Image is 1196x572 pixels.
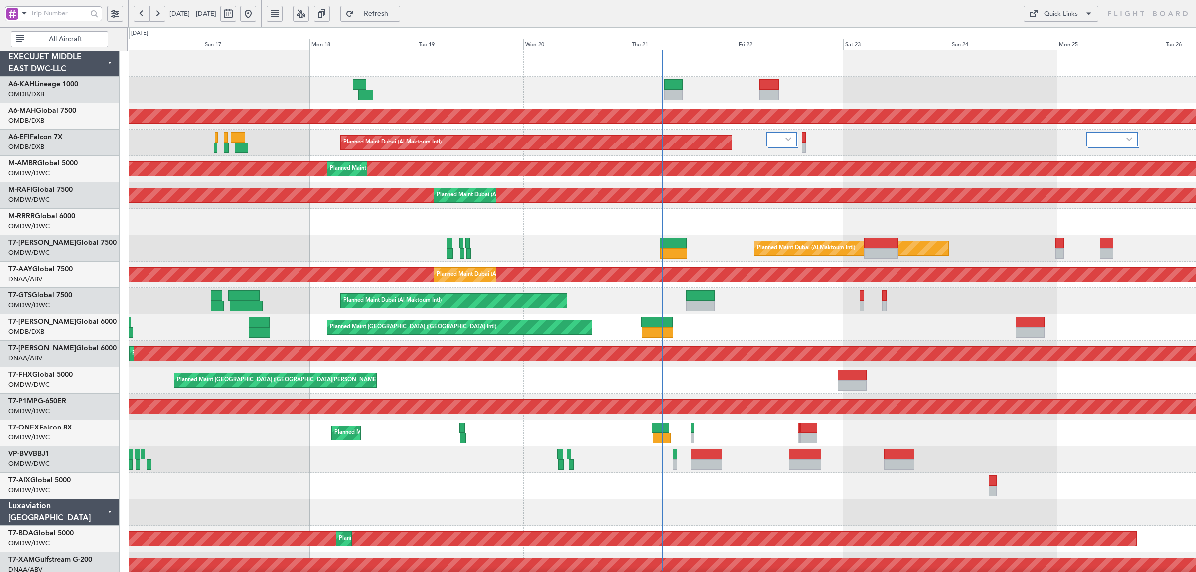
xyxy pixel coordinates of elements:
div: Planned Maint [GEOGRAPHIC_DATA] ([GEOGRAPHIC_DATA] Intl) [330,320,496,335]
a: T7-GTSGlobal 7500 [8,292,72,299]
div: Planned Maint Dubai (Al Maktoum Intl) [437,267,535,282]
a: DNAA/ABV [8,354,42,363]
a: OMDB/DXB [8,90,44,99]
div: Planned Maint Dubai (Al Maktoum Intl) [132,346,230,361]
a: T7-[PERSON_NAME]Global 6000 [8,345,117,352]
a: OMDW/DWC [8,407,50,416]
span: T7-P1MP [8,398,38,405]
div: Sun 17 [203,39,309,51]
a: OMDW/DWC [8,459,50,468]
span: T7-AIX [8,477,30,484]
a: T7-[PERSON_NAME]Global 6000 [8,318,117,325]
span: T7-[PERSON_NAME] [8,318,76,325]
span: M-RRRR [8,213,35,220]
div: Mon 25 [1057,39,1164,51]
button: Quick Links [1024,6,1098,22]
a: T7-AAYGlobal 7500 [8,266,73,273]
a: T7-XAMGulfstream G-200 [8,556,92,563]
span: T7-BDA [8,530,33,537]
a: OMDB/DXB [8,143,44,151]
a: OMDW/DWC [8,195,50,204]
a: OMDW/DWC [8,248,50,257]
span: A6-EFI [8,134,30,141]
a: OMDW/DWC [8,380,50,389]
a: OMDW/DWC [8,486,50,495]
div: Sat 23 [843,39,950,51]
span: T7-GTS [8,292,32,299]
span: A6-KAH [8,81,34,88]
span: T7-XAM [8,556,35,563]
input: Trip Number [31,6,87,21]
div: Planned Maint [GEOGRAPHIC_DATA] ([GEOGRAPHIC_DATA][PERSON_NAME]) [177,373,379,388]
a: OMDW/DWC [8,433,50,442]
span: M-AMBR [8,160,37,167]
div: Quick Links [1044,9,1078,19]
img: arrow-gray.svg [1126,137,1132,141]
a: T7-ONEXFalcon 8X [8,424,72,431]
a: OMDW/DWC [8,301,50,310]
div: Fri 22 [737,39,843,51]
span: T7-ONEX [8,424,39,431]
a: OMDW/DWC [8,539,50,548]
div: Sun 24 [950,39,1056,51]
span: T7-AAY [8,266,32,273]
a: OMDW/DWC [8,169,50,178]
a: M-RAFIGlobal 7500 [8,186,73,193]
span: T7-[PERSON_NAME] [8,345,76,352]
div: Planned Maint Dubai (Al Maktoum Intl) [343,293,442,308]
img: arrow-gray.svg [785,137,791,141]
div: Planned Maint Dubai (Al Maktoum Intl) [330,161,428,176]
a: A6-EFIFalcon 7X [8,134,63,141]
a: DNAA/ABV [8,275,42,284]
a: OMDB/DXB [8,116,44,125]
div: Sat 16 [96,39,203,51]
div: Planned Maint Dubai (Al Maktoum Intl) [343,135,442,150]
div: Planned Maint Dubai (Al Maktoum Intl) [437,188,535,203]
a: T7-FHXGlobal 5000 [8,371,73,378]
a: VP-BVVBBJ1 [8,450,49,457]
div: Planned Maint Geneva (Cointrin) [334,426,417,440]
a: A6-KAHLineage 1000 [8,81,78,88]
a: M-AMBRGlobal 5000 [8,160,78,167]
span: T7-[PERSON_NAME] [8,239,76,246]
div: Wed 20 [523,39,630,51]
a: A6-MAHGlobal 7500 [8,107,76,114]
span: [DATE] - [DATE] [169,9,216,18]
a: T7-P1MPG-650ER [8,398,66,405]
a: T7-[PERSON_NAME]Global 7500 [8,239,117,246]
span: T7-FHX [8,371,32,378]
a: OMDW/DWC [8,222,50,231]
div: Planned Maint Dubai (Al Maktoum Intl) [339,531,437,546]
div: Thu 21 [630,39,737,51]
div: Planned Maint Dubai (Al Maktoum Intl) [757,241,855,256]
span: M-RAFI [8,186,32,193]
span: VP-BVV [8,450,33,457]
button: All Aircraft [11,31,108,47]
div: Tue 19 [417,39,523,51]
a: T7-AIXGlobal 5000 [8,477,71,484]
a: M-RRRRGlobal 6000 [8,213,75,220]
button: Refresh [340,6,400,22]
span: Refresh [356,10,397,17]
div: Mon 18 [309,39,416,51]
span: All Aircraft [26,36,105,43]
span: A6-MAH [8,107,36,114]
a: OMDB/DXB [8,327,44,336]
div: [DATE] [131,29,148,38]
a: T7-BDAGlobal 5000 [8,530,74,537]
